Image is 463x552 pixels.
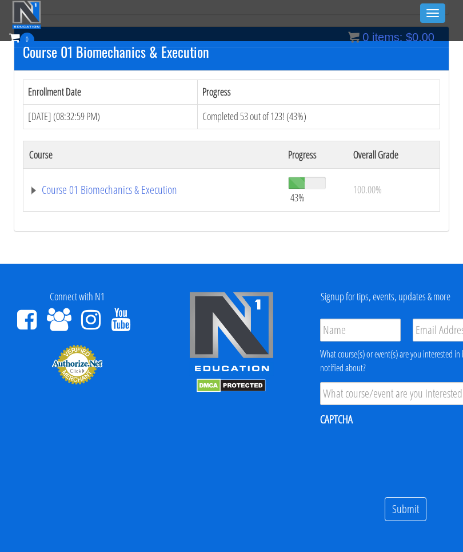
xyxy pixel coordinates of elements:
[372,31,402,43] span: items:
[29,184,277,196] a: Course 01 Biomechanics & Execution
[406,31,412,43] span: $
[362,31,369,43] span: 0
[9,30,34,45] a: 0
[23,141,283,168] th: Course
[12,1,41,29] img: n1-education
[406,31,434,43] bdi: 0.00
[290,191,305,204] span: 43%
[20,33,34,47] span: 0
[348,31,434,43] a: 0 items: $0.00
[197,80,440,105] th: Progress
[23,80,198,105] th: Enrollment Date
[9,291,146,303] h4: Connect with N1
[385,497,426,522] input: Submit
[197,379,266,392] img: DMCA.com Protection Status
[197,104,440,129] td: Completed 53 out of 123! (43%)
[317,291,454,303] h4: Signup for tips, events, updates & more
[51,344,103,385] img: Authorize.Net Merchant - Click to Verify
[348,31,360,43] img: icon11.png
[189,291,274,376] img: n1-edu-logo
[282,141,348,168] th: Progress
[320,412,353,427] label: CAPTCHA
[23,104,198,129] td: [DATE] (08:32:59 PM)
[320,319,401,341] input: Name
[348,168,440,211] td: 100.00%
[348,141,440,168] th: Overall Grade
